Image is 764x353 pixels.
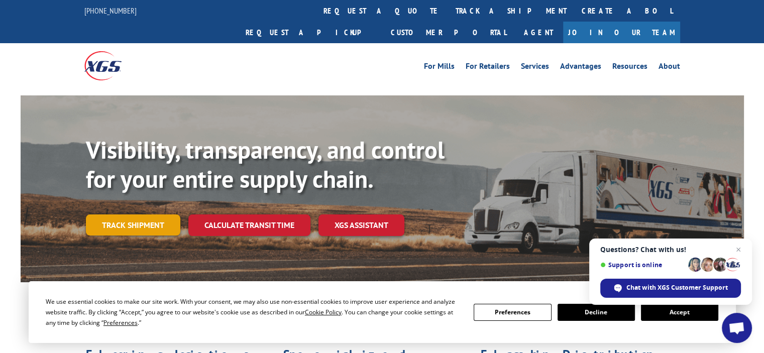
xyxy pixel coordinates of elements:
[600,279,741,298] div: Chat with XGS Customer Support
[558,304,635,321] button: Decline
[305,308,342,316] span: Cookie Policy
[466,62,510,73] a: For Retailers
[732,244,744,256] span: Close chat
[188,214,310,236] a: Calculate transit time
[514,22,563,43] a: Agent
[103,318,138,327] span: Preferences
[86,134,445,194] b: Visibility, transparency, and control for your entire supply chain.
[383,22,514,43] a: Customer Portal
[318,214,404,236] a: XGS ASSISTANT
[626,283,728,292] span: Chat with XGS Customer Support
[600,261,685,269] span: Support is online
[560,62,601,73] a: Advantages
[424,62,455,73] a: For Mills
[474,304,551,321] button: Preferences
[612,62,647,73] a: Resources
[659,62,680,73] a: About
[521,62,549,73] a: Services
[238,22,383,43] a: Request a pickup
[84,6,137,16] a: [PHONE_NUMBER]
[46,296,462,328] div: We use essential cookies to make our site work. With your consent, we may also use non-essential ...
[641,304,718,321] button: Accept
[722,313,752,343] div: Open chat
[600,246,741,254] span: Questions? Chat with us!
[563,22,680,43] a: Join Our Team
[86,214,180,236] a: Track shipment
[29,281,736,343] div: Cookie Consent Prompt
